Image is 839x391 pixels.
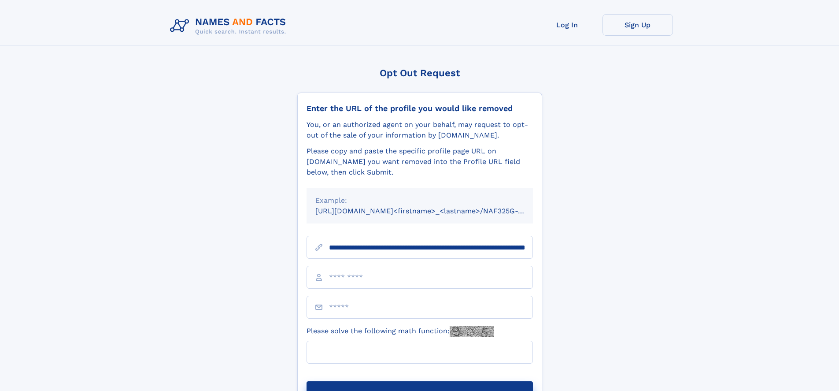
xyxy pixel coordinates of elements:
[297,67,542,78] div: Opt Out Request
[307,146,533,178] div: Please copy and paste the specific profile page URL on [DOMAIN_NAME] you want removed into the Pr...
[307,119,533,141] div: You, or an authorized agent on your behalf, may request to opt-out of the sale of your informatio...
[307,104,533,113] div: Enter the URL of the profile you would like removed
[602,14,673,36] a: Sign Up
[315,195,524,206] div: Example:
[307,326,494,337] label: Please solve the following math function:
[166,14,293,38] img: Logo Names and Facts
[315,207,550,215] small: [URL][DOMAIN_NAME]<firstname>_<lastname>/NAF325G-xxxxxxxx
[532,14,602,36] a: Log In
